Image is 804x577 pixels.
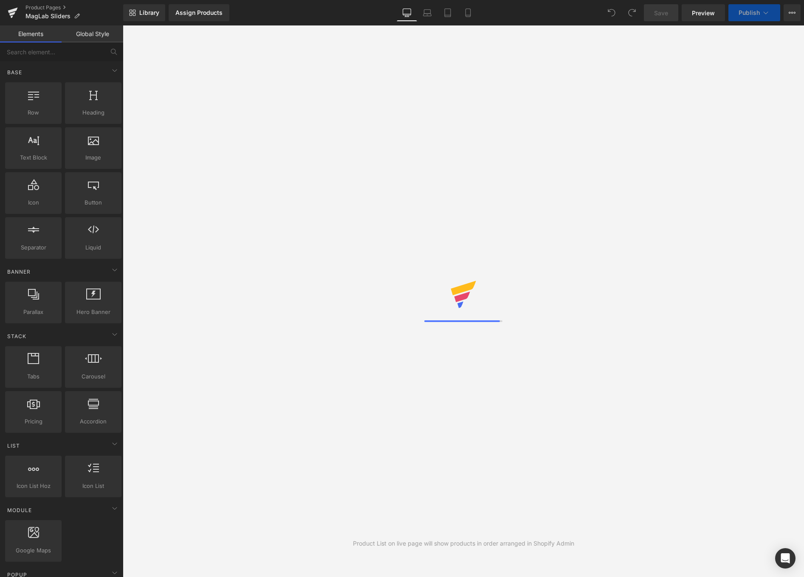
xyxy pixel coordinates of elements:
span: Icon List [68,482,119,490]
span: Module [6,506,33,514]
a: Desktop [397,4,417,21]
div: Product List on live page will show products in order arranged in Shopify Admin [353,539,574,548]
span: Tabs [8,372,59,381]
a: Preview [682,4,725,21]
span: Google Maps [8,546,59,555]
span: Carousel [68,372,119,381]
span: Parallax [8,308,59,317]
button: Publish [728,4,780,21]
span: Accordion [68,417,119,426]
span: Pricing [8,417,59,426]
span: Text Block [8,153,59,162]
span: List [6,442,21,450]
span: MagLab Sliders [25,13,71,20]
span: Base [6,68,23,76]
span: Publish [739,9,760,16]
span: Icon List Hoz [8,482,59,490]
a: Laptop [417,4,437,21]
button: More [784,4,801,21]
span: Row [8,108,59,117]
a: New Library [123,4,165,21]
span: Save [654,8,668,17]
span: Heading [68,108,119,117]
a: Tablet [437,4,458,21]
span: Hero Banner [68,308,119,317]
a: Product Pages [25,4,123,11]
button: Undo [603,4,620,21]
div: Assign Products [175,9,223,16]
span: Banner [6,268,31,276]
span: Preview [692,8,715,17]
a: Global Style [62,25,123,42]
button: Redo [623,4,640,21]
span: Separator [8,243,59,252]
span: Image [68,153,119,162]
span: Icon [8,198,59,207]
span: Library [139,9,159,17]
a: Mobile [458,4,478,21]
span: Liquid [68,243,119,252]
span: Stack [6,332,27,340]
span: Button [68,198,119,207]
div: Open Intercom Messenger [775,548,796,569]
